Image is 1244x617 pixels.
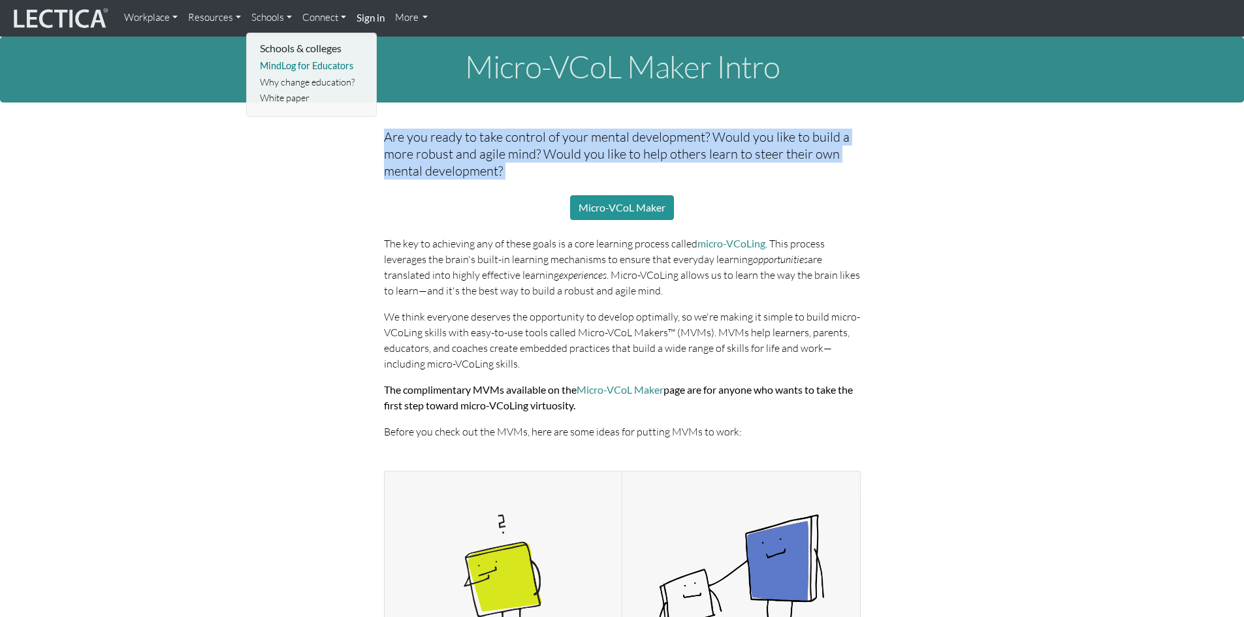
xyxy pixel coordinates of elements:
[351,5,390,31] a: Sign in
[577,383,663,396] a: Micro-VCoL Maker
[10,6,108,31] img: lecticalive
[246,5,297,31] a: Schools
[753,253,808,266] em: opportunities
[384,236,861,298] p: The key to achieving any of these goals is a core learning process called . This process leverage...
[297,5,351,31] a: Connect
[183,5,246,31] a: Resources
[559,268,607,281] em: experiences
[570,195,674,220] a: Micro-VCoL Maker
[390,5,434,31] a: More
[119,5,183,31] a: Workplace
[697,237,765,249] a: micro-VCoLing
[384,383,853,411] strong: The complimentary MVMs available on the page are for anyone who wants to take the first step towa...
[257,74,368,91] a: Why change education?
[357,12,385,24] strong: Sign in
[257,39,368,58] li: Schools & colleges
[257,58,368,74] a: MindLog for Educators
[384,129,861,180] h5: Are you ready to take control of your mental development? Would you like to build a more robust a...
[384,309,861,372] p: We think everyone deserves the opportunity to develop optimally, so we're making it simple to bui...
[13,50,1231,84] h1: Micro-VCoL Maker Intro
[257,90,368,106] a: White paper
